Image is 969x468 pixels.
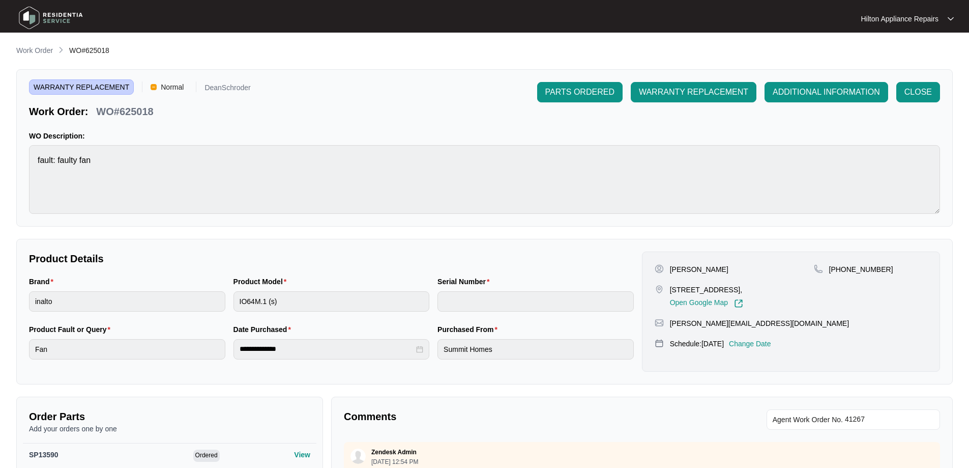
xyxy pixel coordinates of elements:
[240,344,415,354] input: Date Purchased
[631,82,756,102] button: WARRANTY REPLACEMENT
[670,318,849,328] p: [PERSON_NAME][EMAIL_ADDRESS][DOMAIN_NAME]
[233,277,291,287] label: Product Model
[29,131,940,141] p: WO Description:
[545,86,614,98] span: PARTS ORDERED
[655,339,664,348] img: map-pin
[861,14,938,24] p: Hilton Appliance Repairs
[151,84,157,90] img: Vercel Logo
[29,339,225,360] input: Product Fault or Query
[14,45,55,57] a: Work Order
[157,79,188,95] span: Normal
[437,291,634,312] input: Serial Number
[29,451,58,459] span: SP13590
[773,414,843,426] span: Agent Work Order No.
[29,79,134,95] span: WARRANTY REPLACEMENT
[96,104,153,119] p: WO#625018
[350,449,366,464] img: user.svg
[437,339,634,360] input: Purchased From
[16,45,53,56] p: Work Order
[29,324,114,335] label: Product Fault or Query
[437,324,502,335] label: Purchased From
[765,82,888,102] button: ADDITIONAL INFORMATION
[29,291,225,312] input: Brand
[69,46,109,54] span: WO#625018
[948,16,954,21] img: dropdown arrow
[670,264,728,274] p: [PERSON_NAME]
[294,450,310,460] p: View
[639,86,748,98] span: WARRANTY REPLACEMENT
[537,82,623,102] button: PARTS ORDERED
[814,264,823,273] img: map-pin
[670,285,743,295] p: [STREET_ADDRESS],
[734,299,743,308] img: Link-External
[29,104,88,119] p: Work Order:
[344,409,635,424] p: Comments
[670,299,743,308] a: Open Google Map
[233,291,430,312] input: Product Model
[29,252,634,266] p: Product Details
[655,318,664,327] img: map-pin
[896,82,940,102] button: CLOSE
[437,277,493,287] label: Serial Number
[773,86,880,98] span: ADDITIONAL INFORMATION
[57,46,65,54] img: chevron-right
[15,3,86,33] img: residentia service logo
[193,450,220,462] span: Ordered
[29,145,940,214] textarea: fault: faulty fan
[829,265,893,273] span: [PHONE_NUMBER]
[729,339,771,349] p: Change Date
[29,277,57,287] label: Brand
[29,424,310,434] p: Add your orders one by one
[371,448,417,456] p: Zendesk Admin
[204,84,250,95] p: DeanSchroder
[29,409,310,424] p: Order Parts
[655,285,664,294] img: map-pin
[371,459,418,465] p: [DATE] 12:54 PM
[670,339,724,349] p: Schedule: [DATE]
[233,324,295,335] label: Date Purchased
[845,414,934,426] input: Add Agent Work Order No.
[904,86,932,98] span: CLOSE
[655,264,664,273] img: user-pin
